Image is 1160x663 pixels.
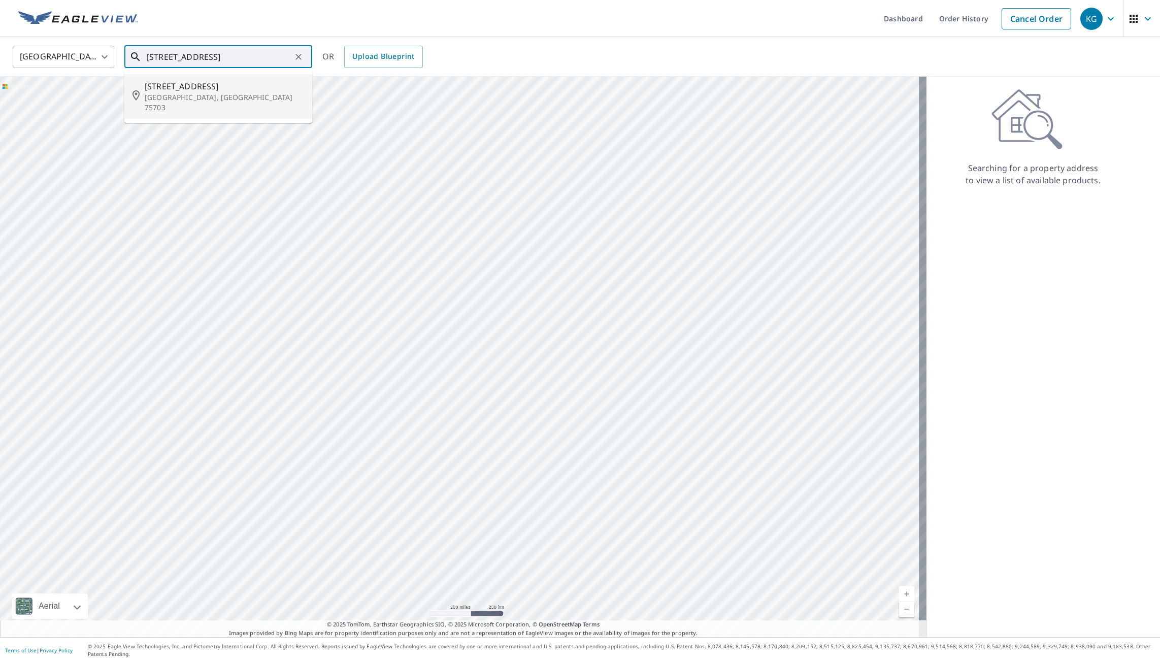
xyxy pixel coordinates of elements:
p: © 2025 Eagle View Technologies, Inc. and Pictometry International Corp. All Rights Reserved. Repo... [88,643,1155,658]
a: Current Level 5, Zoom In [899,586,914,602]
div: OR [322,46,423,68]
a: Privacy Policy [40,647,73,654]
span: © 2025 TomTom, Earthstar Geographics SIO, © 2025 Microsoft Corporation, © [327,620,600,629]
a: Cancel Order [1002,8,1071,29]
a: OpenStreetMap [539,620,581,628]
a: Upload Blueprint [344,46,422,68]
button: Clear [291,50,306,64]
a: Terms of Use [5,647,37,654]
p: [GEOGRAPHIC_DATA], [GEOGRAPHIC_DATA] 75703 [145,92,304,113]
img: EV Logo [18,11,138,26]
a: Terms [583,620,600,628]
div: [GEOGRAPHIC_DATA] [13,43,114,71]
input: Search by address or latitude-longitude [147,43,291,71]
a: Current Level 5, Zoom Out [899,602,914,617]
div: Aerial [36,593,63,619]
div: Aerial [12,593,88,619]
p: | [5,647,73,653]
div: KG [1080,8,1103,30]
span: Upload Blueprint [352,50,414,63]
p: Searching for a property address to view a list of available products. [965,162,1101,186]
span: [STREET_ADDRESS] [145,80,304,92]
